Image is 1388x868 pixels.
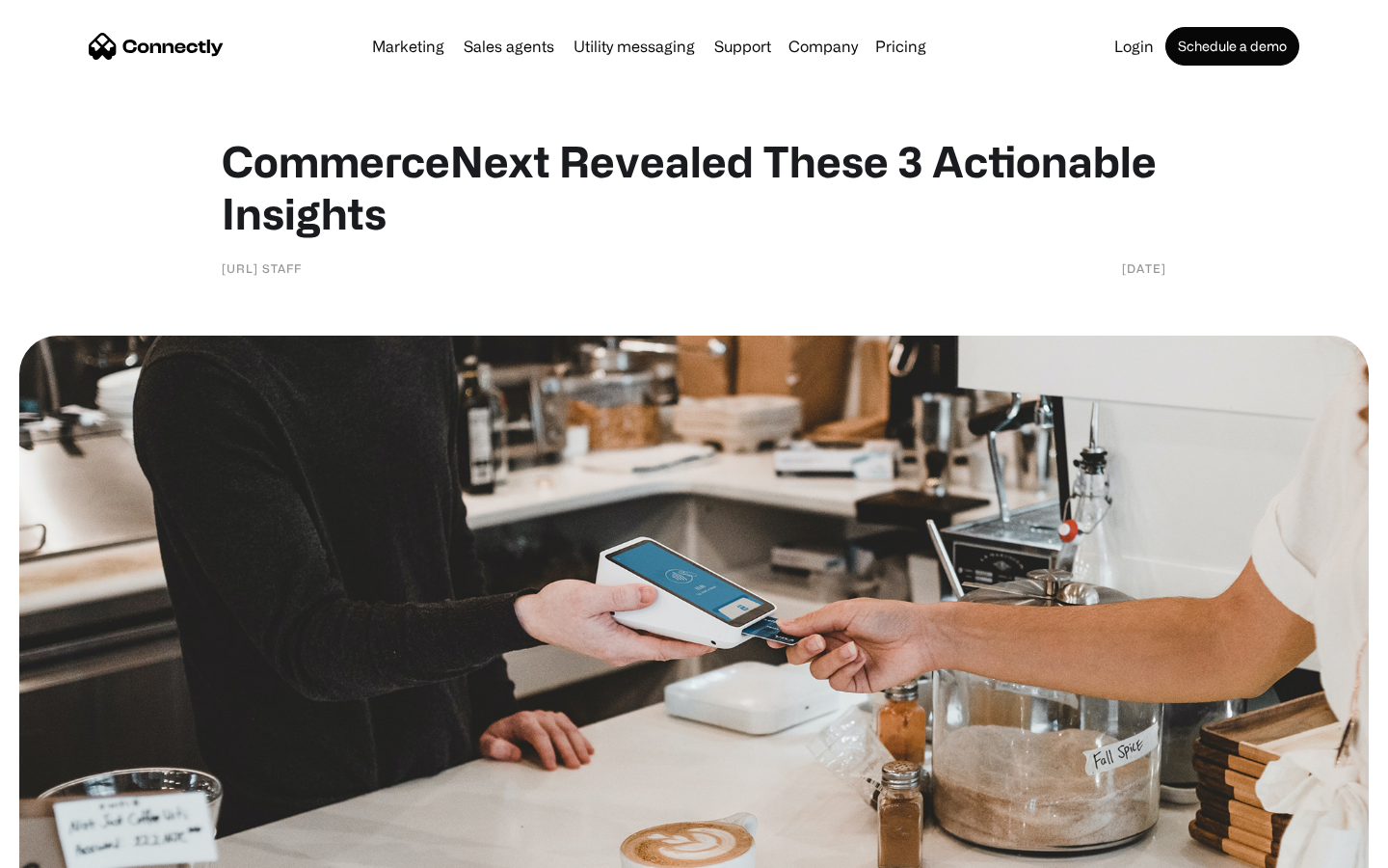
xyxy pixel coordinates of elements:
[1107,39,1161,54] a: Login
[566,39,703,54] a: Utility messaging
[707,39,779,54] a: Support
[222,258,302,278] div: [URL] Staff
[788,33,858,60] div: Company
[867,39,934,54] a: Pricing
[1122,258,1166,278] div: [DATE]
[19,834,116,861] aside: Language selected: English
[39,834,116,861] ul: Language list
[364,39,452,54] a: Marketing
[1165,27,1299,66] a: Schedule a demo
[456,39,562,54] a: Sales agents
[222,135,1166,239] h1: CommerceNext Revealed These 3 Actionable Insights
